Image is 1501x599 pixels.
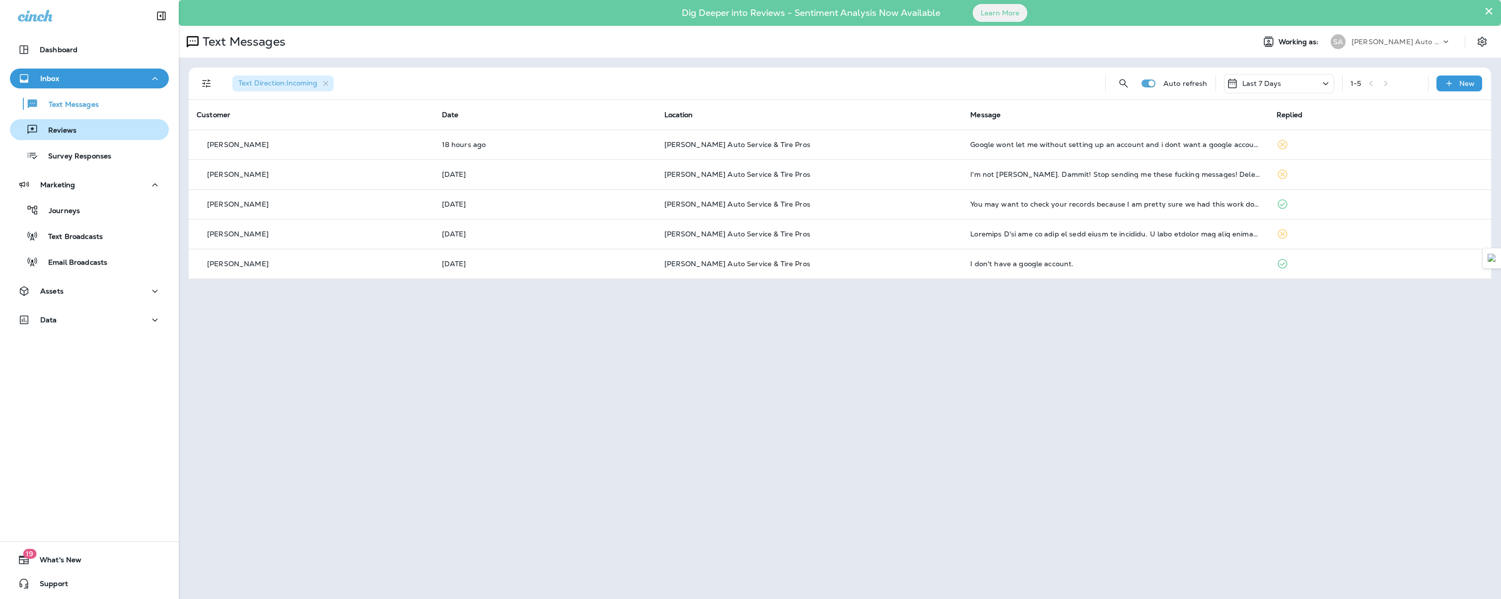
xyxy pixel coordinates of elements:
[10,225,169,246] button: Text Broadcasts
[30,580,68,592] span: Support
[10,574,169,594] button: Support
[10,145,169,166] button: Survey Responses
[39,207,80,216] p: Journeys
[1242,79,1282,87] p: Last 7 Days
[442,141,648,149] p: Oct 2, 2025 01:55 PM
[664,140,810,149] span: [PERSON_NAME] Auto Service & Tire Pros
[442,110,459,119] span: Date
[664,110,693,119] span: Location
[40,287,64,295] p: Assets
[1488,254,1497,263] img: Detect Auto
[38,152,111,161] p: Survey Responses
[664,200,810,209] span: [PERSON_NAME] Auto Service & Tire Pros
[664,259,810,268] span: [PERSON_NAME] Auto Service & Tire Pros
[207,260,269,268] p: [PERSON_NAME]
[10,119,169,140] button: Reviews
[442,170,648,178] p: Oct 1, 2025 01:55 PM
[199,34,286,49] p: Text Messages
[10,200,169,221] button: Journeys
[1331,34,1346,49] div: SA
[238,78,317,87] span: Text Direction : Incoming
[664,229,810,238] span: [PERSON_NAME] Auto Service & Tire Pros
[38,232,103,242] p: Text Broadcasts
[970,260,1261,268] div: I don't have a google account.
[207,141,269,149] p: [PERSON_NAME]
[1277,110,1302,119] span: Replied
[970,141,1261,149] div: Google wont let me without setting up an account and i dont want a google account
[39,100,99,110] p: Text Messages
[10,40,169,60] button: Dashboard
[10,175,169,195] button: Marketing
[664,170,810,179] span: [PERSON_NAME] Auto Service & Tire Pros
[653,11,969,14] p: Dig Deeper into Reviews - Sentiment Analysis Now Available
[10,69,169,88] button: Inbox
[207,230,269,238] p: [PERSON_NAME]
[10,281,169,301] button: Assets
[970,170,1261,178] div: I'm not David. Dammit! Stop sending me these fucking messages! Delete me!
[1114,74,1134,93] button: Search Messages
[40,181,75,189] p: Marketing
[197,110,230,119] span: Customer
[1473,33,1491,51] button: Settings
[207,200,269,208] p: [PERSON_NAME]
[970,200,1261,208] div: You may want to check your records because I am pretty sure we had this work done a few days afte...
[197,74,216,93] button: Filters
[1351,79,1361,87] div: 1 - 5
[10,93,169,114] button: Text Messages
[10,550,169,570] button: 19What's New
[38,258,107,268] p: Email Broadcasts
[1459,79,1475,87] p: New
[970,230,1261,238] div: Actually I'll not be back to your place of business. I feel certain you were trying to rip me off...
[1484,3,1494,19] button: Close
[30,556,81,568] span: What's New
[38,126,76,136] p: Reviews
[23,549,36,559] span: 19
[1279,38,1321,46] span: Working as:
[1163,79,1208,87] p: Auto refresh
[1352,38,1441,46] p: [PERSON_NAME] Auto Service & Tire Pros
[40,316,57,324] p: Data
[40,46,77,54] p: Dashboard
[207,170,269,178] p: [PERSON_NAME]
[147,6,175,26] button: Collapse Sidebar
[442,260,648,268] p: Sep 29, 2025 09:17 AM
[442,230,648,238] p: Sep 29, 2025 04:37 PM
[970,110,1001,119] span: Message
[40,75,59,82] p: Inbox
[442,200,648,208] p: Sep 30, 2025 10:07 AM
[973,4,1027,22] button: Learn More
[232,75,334,91] div: Text Direction:Incoming
[10,310,169,330] button: Data
[10,251,169,272] button: Email Broadcasts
